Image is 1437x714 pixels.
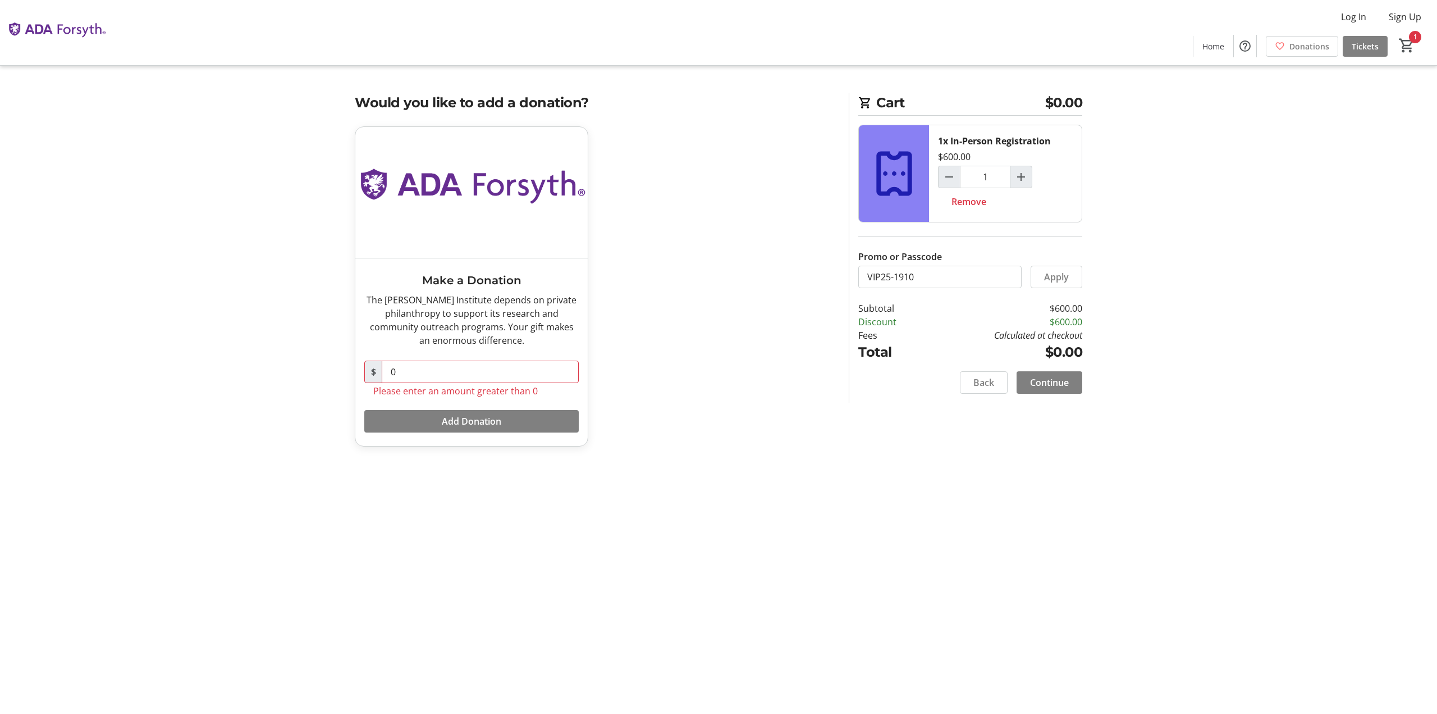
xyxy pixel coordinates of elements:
[382,361,579,383] input: Donation Amount
[355,127,588,258] img: Make a Donation
[364,410,579,433] button: Add Donation
[858,342,926,362] td: Total
[7,4,107,61] img: The ADA Forsyth Institute's Logo
[960,371,1008,394] button: Back
[858,329,926,342] td: Fees
[1341,10,1366,24] span: Log In
[926,329,1082,342] td: Calculated at checkout
[364,293,579,347] div: The [PERSON_NAME] Institute depends on private philanthropy to support its research and community...
[938,190,1000,213] button: Remove
[442,415,501,428] span: Add Donation
[939,166,960,188] button: Decrement by one
[1045,93,1083,113] span: $0.00
[938,134,1051,148] div: 1x In-Person Registration
[858,250,942,263] label: Promo or Passcode
[1017,371,1082,394] button: Continue
[926,315,1082,329] td: $600.00
[926,342,1082,362] td: $0.00
[858,266,1022,288] input: Enter promo or passcode
[1332,8,1375,26] button: Log In
[1352,40,1379,52] span: Tickets
[1389,10,1421,24] span: Sign Up
[1380,8,1430,26] button: Sign Up
[858,302,926,315] td: Subtotal
[1343,36,1388,57] a: Tickets
[1289,40,1329,52] span: Donations
[1193,36,1233,57] a: Home
[858,315,926,329] td: Discount
[938,150,971,163] div: $600.00
[373,385,570,397] tr-error: Please enter an amount greater than 0
[364,361,382,383] span: $
[973,376,994,389] span: Back
[1010,166,1032,188] button: Increment by one
[960,166,1010,188] input: In-Person Registration Quantity
[926,302,1082,315] td: $600.00
[1030,376,1069,389] span: Continue
[1234,35,1256,57] button: Help
[1202,40,1224,52] span: Home
[951,195,986,208] span: Remove
[1044,270,1069,284] span: Apply
[1266,36,1338,57] a: Donations
[364,272,579,289] h3: Make a Donation
[355,93,835,113] h2: Would you like to add a donation?
[1397,35,1417,56] button: Cart
[1031,266,1082,288] button: Apply
[858,93,1082,116] h2: Cart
